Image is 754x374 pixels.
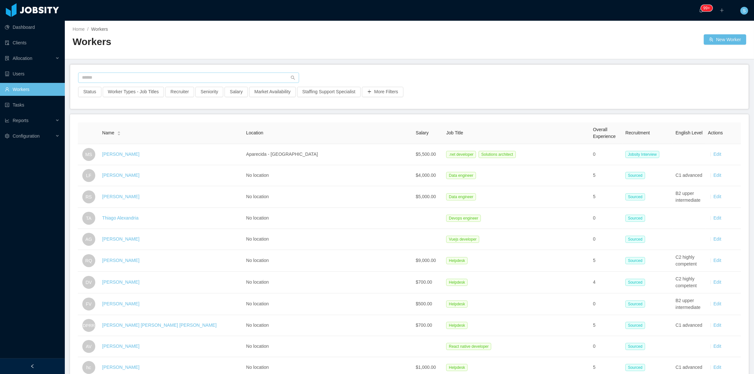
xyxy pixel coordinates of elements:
[117,130,121,132] i: icon: caret-up
[625,173,648,178] a: Sourced
[625,279,645,286] span: Sourced
[165,87,194,97] button: Recruiter
[625,193,645,200] span: Sourced
[103,87,164,97] button: Worker Types - Job Titles
[625,343,645,350] span: Sourced
[244,208,413,229] td: No location
[625,130,650,135] span: Recruitment
[673,315,705,336] td: C1 advanced
[446,257,468,264] span: Helpdesk
[102,130,114,136] span: Name
[244,186,413,208] td: No location
[244,250,413,272] td: No location
[244,272,413,293] td: No location
[713,258,721,263] a: Edit
[86,169,91,182] span: LF
[13,118,29,123] span: Reports
[87,27,88,32] span: /
[625,236,645,243] span: Sourced
[713,301,721,306] a: Edit
[5,134,9,138] i: icon: setting
[446,151,476,158] span: .net developer
[5,56,9,61] i: icon: solution
[73,35,410,49] h2: Workers
[73,27,85,32] a: Home
[86,361,91,374] span: hc
[5,118,9,123] i: icon: line-chart
[83,319,95,332] span: DPRR
[244,315,413,336] td: No location
[590,336,623,357] td: 0
[102,323,216,328] a: [PERSON_NAME] [PERSON_NAME] [PERSON_NAME]
[102,173,139,178] a: [PERSON_NAME]
[446,279,468,286] span: Helpdesk
[13,56,32,61] span: Allocation
[673,272,705,293] td: C2 highly competent
[244,336,413,357] td: No location
[5,36,60,49] a: icon: auditClients
[446,215,481,222] span: Devops engineer
[625,215,645,222] span: Sourced
[249,87,296,97] button: Market Availability
[195,87,223,97] button: Seniority
[713,323,721,328] a: Edit
[713,236,721,242] a: Edit
[713,173,721,178] a: Edit
[416,301,432,306] span: $500.00
[713,279,721,285] a: Edit
[673,250,705,272] td: C2 highly competent
[86,298,92,311] span: FV
[590,272,623,293] td: 4
[416,173,436,178] span: $4,000.00
[625,236,648,242] a: Sourced
[86,276,92,289] span: DV
[244,293,413,315] td: No location
[673,293,705,315] td: B2 upper intermediate
[5,67,60,80] a: icon: robotUsers
[85,148,92,161] span: MS
[446,193,476,200] span: Data engineer
[699,8,703,13] i: icon: bell
[625,322,645,329] span: Sourced
[416,279,432,285] span: $700.00
[13,133,40,139] span: Configuration
[625,300,645,308] span: Sourced
[225,87,248,97] button: Salary
[102,236,139,242] a: [PERSON_NAME]
[102,215,138,221] a: Thiago Alexandria
[701,5,713,11] sup: 1212
[246,130,263,135] span: Location
[625,364,645,371] span: Sourced
[625,365,648,370] a: Sourced
[416,152,436,157] span: $5,500.00
[590,229,623,250] td: 0
[625,258,648,263] a: Sourced
[625,323,648,328] a: Sourced
[704,34,746,45] button: icon: usergroup-addNew Worker
[446,364,468,371] span: Helpdesk
[5,21,60,34] a: icon: pie-chartDashboard
[416,194,436,199] span: $5,000.00
[625,301,648,306] a: Sourced
[446,236,479,243] span: Vuejs developer
[117,133,121,135] i: icon: caret-down
[590,186,623,208] td: 5
[590,250,623,272] td: 5
[78,87,101,97] button: Status
[590,293,623,315] td: 0
[713,215,721,221] a: Edit
[86,233,92,246] span: AG
[625,257,645,264] span: Sourced
[86,340,92,353] span: AV
[713,344,721,349] a: Edit
[590,165,623,186] td: 5
[625,215,648,221] a: Sourced
[102,301,139,306] a: [PERSON_NAME]
[102,152,139,157] a: [PERSON_NAME]
[446,322,468,329] span: Helpdesk
[713,152,721,157] a: Edit
[590,208,623,229] td: 0
[625,344,648,349] a: Sourced
[713,194,721,199] a: Edit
